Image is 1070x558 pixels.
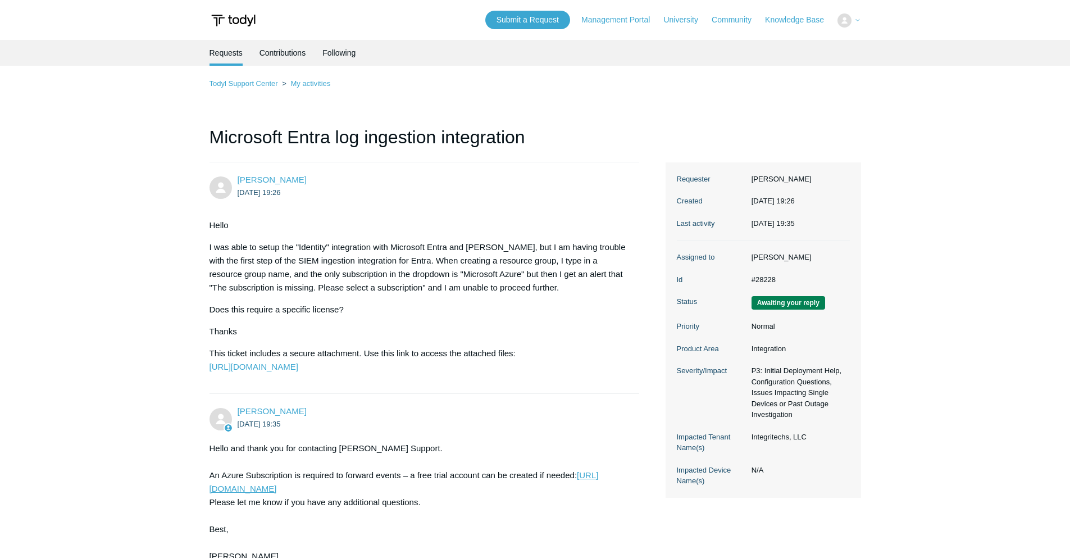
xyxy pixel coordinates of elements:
p: This ticket includes a secure attachment. Use this link to access the attached files: [210,347,629,374]
a: Management Portal [581,14,661,26]
dt: Created [677,196,746,207]
a: University [663,14,709,26]
dt: Assigned to [677,252,746,263]
li: Todyl Support Center [210,79,280,88]
dd: [PERSON_NAME] [746,174,850,185]
p: Thanks [210,325,629,338]
dt: Impacted Device Name(s) [677,465,746,487]
time: 2025-09-18T19:35:11Z [238,420,281,428]
dt: Severity/Impact [677,365,746,376]
p: Hello [210,219,629,232]
time: 2025-09-18T19:35:11+00:00 [752,219,795,228]
a: [URL][DOMAIN_NAME] [210,362,298,371]
img: Todyl Support Center Help Center home page [210,10,257,31]
dd: Integration [746,343,850,355]
dd: [PERSON_NAME] [746,252,850,263]
a: My activities [290,79,330,88]
span: David Szczur [238,175,307,184]
a: Submit a Request [485,11,570,29]
dd: Normal [746,321,850,332]
li: My activities [280,79,330,88]
dd: N/A [746,465,850,476]
a: [URL][DOMAIN_NAME] [210,470,599,493]
span: Kris Haire [238,406,307,416]
a: Following [322,40,356,66]
dt: Status [677,296,746,307]
time: 2025-09-18T19:26:32Z [238,188,281,197]
dt: Last activity [677,218,746,229]
a: Contributions [259,40,306,66]
time: 2025-09-18T19:26:32+00:00 [752,197,795,205]
span: We are waiting for you to respond [752,296,825,310]
a: [PERSON_NAME] [238,406,307,416]
li: Requests [210,40,243,66]
a: Community [712,14,763,26]
dt: Priority [677,321,746,332]
dt: Requester [677,174,746,185]
p: Does this require a specific license? [210,303,629,316]
dt: Product Area [677,343,746,355]
dt: Id [677,274,746,285]
dt: Impacted Tenant Name(s) [677,432,746,453]
h1: Microsoft Entra log ingestion integration [210,124,640,162]
a: [PERSON_NAME] [238,175,307,184]
dd: #28228 [746,274,850,285]
dd: Integritechs, LLC [746,432,850,443]
a: Todyl Support Center [210,79,278,88]
dd: P3: Initial Deployment Help, Configuration Questions, Issues Impacting Single Devices or Past Out... [746,365,850,420]
a: Knowledge Base [765,14,835,26]
p: I was able to setup the "Identity" integration with Microsoft Entra and [PERSON_NAME], but I am h... [210,241,629,294]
